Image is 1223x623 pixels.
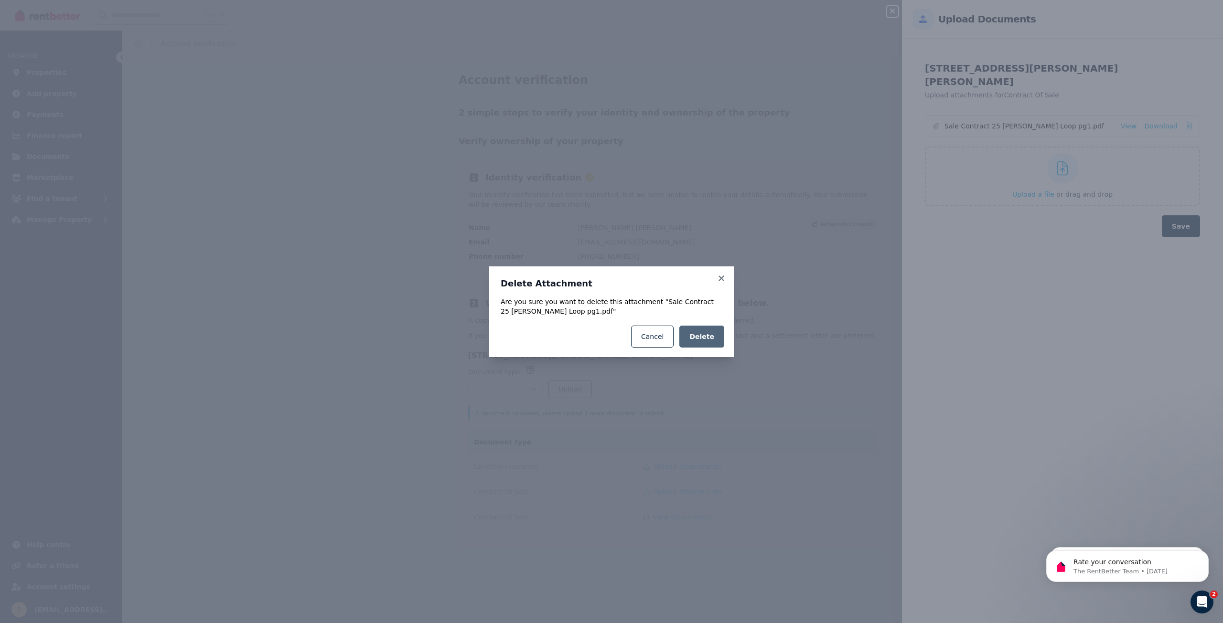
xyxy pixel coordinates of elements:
[501,297,722,316] div: Are you sure you want to delete this attachment " Sale Contract 25 [PERSON_NAME] Loop pg1.pdf "
[689,332,714,341] span: Delete
[679,326,724,348] button: Delete
[1191,591,1213,613] iframe: Intercom live chat
[501,278,722,289] h3: Delete Attachment
[1210,591,1218,598] span: 2
[1032,530,1223,597] iframe: Intercom notifications message
[631,326,674,348] button: Cancel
